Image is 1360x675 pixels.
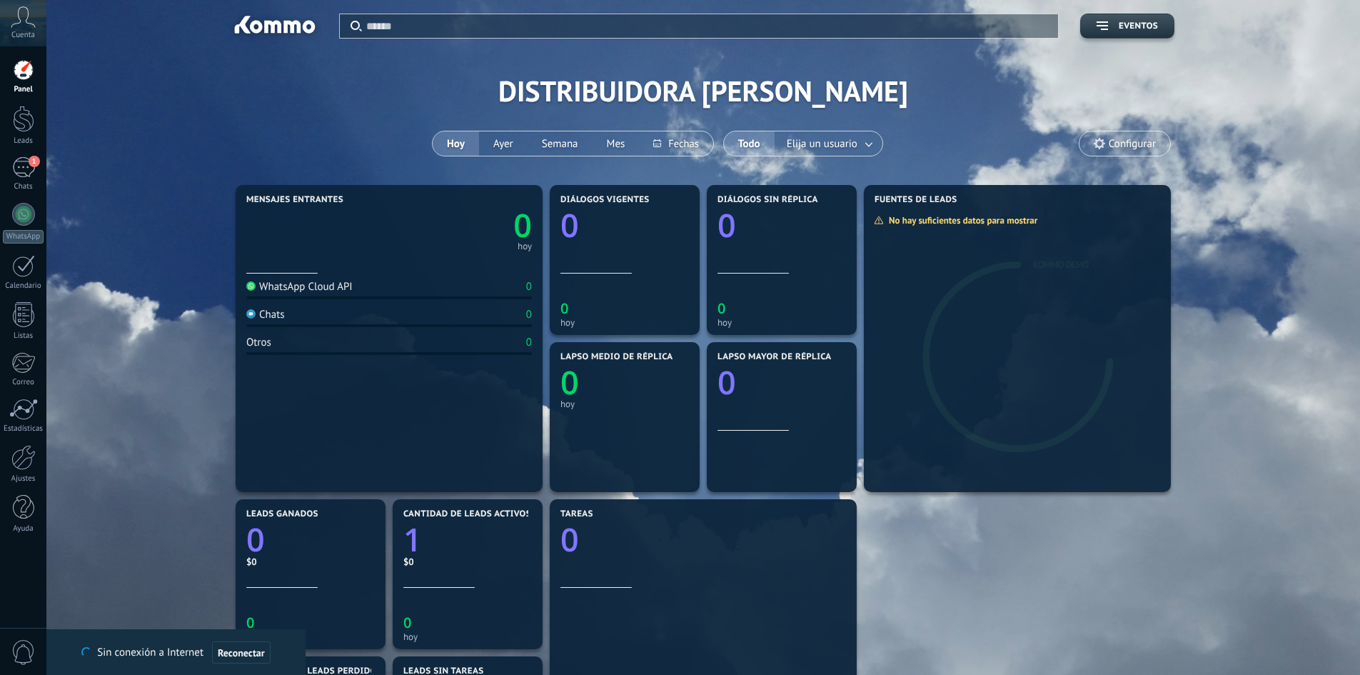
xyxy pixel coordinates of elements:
[246,281,256,291] img: WhatsApp Cloud API
[403,518,532,561] a: 1
[874,214,1047,226] div: No hay suficientes datos para mostrar
[513,204,532,247] text: 0
[3,230,44,244] div: WhatsApp
[3,474,44,484] div: Ajustes
[724,131,775,156] button: Todo
[560,399,689,409] div: hoy
[717,352,831,362] span: Lapso mayor de réplica
[246,509,318,519] span: Leads ganados
[3,182,44,191] div: Chats
[3,281,44,291] div: Calendario
[246,518,265,561] text: 0
[81,641,270,664] div: Sin conexión a Internet
[3,331,44,341] div: Listas
[403,631,532,642] div: hoy
[11,31,35,40] span: Cuenta
[3,524,44,534] div: Ayuda
[218,648,265,658] span: Reconectar
[560,352,673,362] span: Lapso medio de réplica
[403,556,532,568] div: $0
[246,631,375,642] div: hoy
[560,204,579,247] text: 0
[775,131,882,156] button: Elija un usuario
[3,85,44,94] div: Panel
[246,195,343,205] span: Mensajes entrantes
[526,336,532,349] div: 0
[560,509,593,519] span: Tareas
[246,613,254,632] text: 0
[528,131,593,156] button: Semana
[246,308,285,321] div: Chats
[560,518,579,561] text: 0
[717,195,818,205] span: Diálogos sin réplica
[29,156,40,167] span: 1
[1119,21,1158,31] span: Eventos
[717,361,736,404] text: 0
[389,204,532,247] a: 0
[639,131,712,156] button: Fechas
[246,280,353,294] div: WhatsApp Cloud API
[246,336,271,349] div: Otros
[3,378,44,387] div: Correo
[403,518,422,561] text: 1
[1109,138,1156,150] span: Configurar
[784,134,860,154] span: Elija un usuario
[560,317,689,328] div: hoy
[526,280,532,294] div: 0
[212,641,271,664] button: Reconectar
[560,195,650,205] span: Diálogos vigentes
[433,131,479,156] button: Hoy
[3,424,44,434] div: Estadísticas
[560,299,568,318] text: 0
[246,518,375,561] a: 0
[479,131,528,156] button: Ayer
[560,518,846,561] a: 0
[875,195,957,205] span: Fuentes de leads
[3,136,44,146] div: Leads
[717,204,736,247] text: 0
[717,317,846,328] div: hoy
[518,243,532,250] div: hoy
[717,299,725,318] text: 0
[246,556,375,568] div: $0
[560,361,579,404] text: 0
[1080,14,1174,39] button: Eventos
[526,308,532,321] div: 0
[593,131,640,156] button: Mes
[403,613,411,632] text: 0
[403,509,531,519] span: Cantidad de leads activos
[246,309,256,319] img: Chats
